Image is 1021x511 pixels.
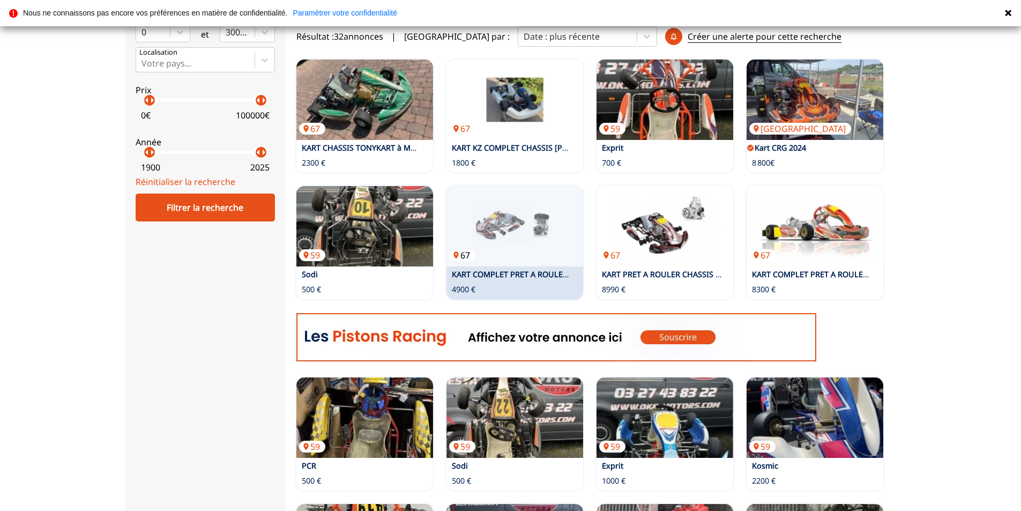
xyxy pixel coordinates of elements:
p: 500 € [302,284,321,295]
p: 4900 € [452,284,475,295]
p: Prix [136,84,275,96]
p: 2025 [250,161,270,173]
img: Kosmic [747,377,883,458]
input: 300000 [226,27,228,37]
a: Exprit59 [597,60,733,140]
img: KART COMPLET PRET A ROULER CATEGORIE KA100 [446,186,583,266]
p: 1800 € [452,158,475,168]
a: KART COMPLET PRET A ROULER OTK GILLARD/ROTAX MAX EVO67 [747,186,883,266]
p: et [201,28,209,40]
img: KART KZ COMPLET CHASSIS HAASE + MOTEUR PAVESI [446,60,583,140]
p: arrow_right [146,146,159,159]
a: KART COMPLET PRET A ROULER CATEGORIE KA10067 [446,186,583,266]
input: 0 [141,27,144,37]
p: arrow_left [140,94,153,107]
a: KART PRET A ROULER CHASSIS MAC, MOTEUR IAME 175CC SHIFTER [602,269,846,279]
p: 2300 € [302,158,325,168]
a: PCR [302,461,316,471]
img: Exprit [597,377,733,458]
a: KART COMPLET PRET A ROULER CATEGORIE KA100 [452,269,635,279]
p: 59 [299,249,325,261]
a: Kosmic59 [747,377,883,458]
a: Exprit [602,143,623,153]
span: Résultat : 32 annonces [296,31,383,42]
a: KART KZ COMPLET CHASSIS HAASE + MOTEUR PAVESI67 [446,60,583,140]
p: 500 € [452,476,471,486]
a: KART COMPLET PRET A ROULER [PERSON_NAME]/ROTAX MAX EVO [752,269,992,279]
p: 67 [299,123,325,135]
p: Localisation [139,48,177,57]
img: KART CHASSIS TONYKART à MOTEUR IAME X30 [296,60,433,140]
p: arrow_left [140,146,153,159]
p: 500 € [302,476,321,486]
p: 67 [449,249,475,261]
a: Sodi59 [446,377,583,458]
p: 100000 € [236,109,270,121]
p: 59 [449,441,475,453]
a: Sodi [452,461,468,471]
p: 8300 € [752,284,776,295]
a: Kosmic [752,461,778,471]
p: Nous ne connaissons pas encore vos préférences en matière de confidentialité. [23,9,287,17]
p: 0 € [141,109,151,121]
div: Filtrer la recherche [136,194,275,221]
a: KART CHASSIS TONYKART à MOTEUR IAME X30 [302,143,472,153]
a: KART PRET A ROULER CHASSIS MAC, MOTEUR IAME 175CC SHIFTER67 [597,186,733,266]
input: Votre pays... [141,58,144,68]
span: | [391,31,396,42]
a: KART KZ COMPLET CHASSIS [PERSON_NAME] + MOTEUR PAVESI [452,143,683,153]
p: [GEOGRAPHIC_DATA] [749,123,851,135]
a: PCR59 [296,377,433,458]
a: Kart CRG 2024[GEOGRAPHIC_DATA] [747,60,883,140]
p: 1000 € [602,476,625,486]
img: Exprit [597,60,733,140]
p: 59 [299,441,325,453]
p: 1900 [141,161,160,173]
img: Sodi [296,186,433,266]
p: 2200 € [752,476,776,486]
a: Exprit [602,461,623,471]
p: arrow_left [252,146,265,159]
p: 59 [599,123,625,135]
p: arrow_right [257,146,270,159]
p: 59 [599,441,625,453]
a: Sodi [302,269,318,279]
a: Paramétrer votre confidentialité [293,9,397,17]
p: Créer une alerte pour cette recherche [688,31,841,43]
p: 700 € [602,158,621,168]
p: Année [136,136,275,148]
img: KART PRET A ROULER CHASSIS MAC, MOTEUR IAME 175CC SHIFTER [597,186,733,266]
a: Sodi59 [296,186,433,266]
p: 67 [599,249,625,261]
img: PCR [296,377,433,458]
a: Réinitialiser la recherche [136,176,235,188]
a: Kart CRG 2024 [755,143,806,153]
p: 59 [749,441,776,453]
a: Exprit59 [597,377,733,458]
p: 67 [449,123,475,135]
img: Kart CRG 2024 [747,60,883,140]
p: arrow_right [257,94,270,107]
p: 8990 € [602,284,625,295]
p: arrow_right [146,94,159,107]
p: arrow_left [252,94,265,107]
p: 67 [749,249,776,261]
p: [GEOGRAPHIC_DATA] par : [404,31,510,42]
img: KART COMPLET PRET A ROULER OTK GILLARD/ROTAX MAX EVO [747,186,883,266]
a: KART CHASSIS TONYKART à MOTEUR IAME X3067 [296,60,433,140]
img: Sodi [446,377,583,458]
p: 8 800€ [752,158,774,168]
